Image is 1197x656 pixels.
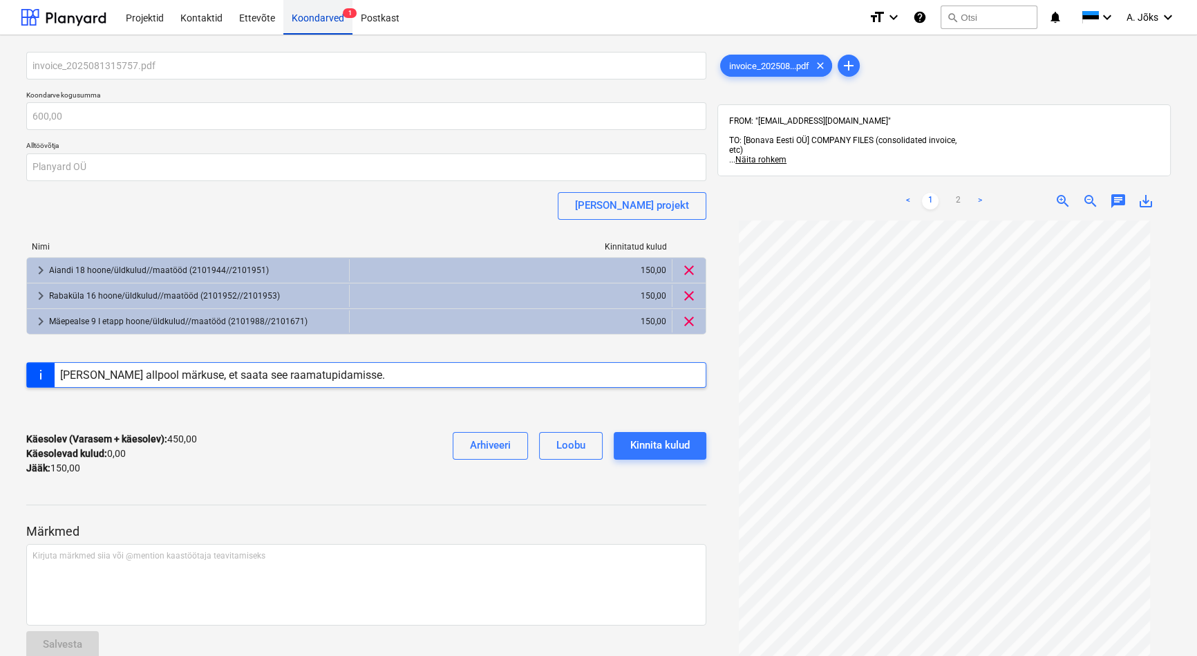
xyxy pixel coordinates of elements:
span: FROM: "[EMAIL_ADDRESS][DOMAIN_NAME]" [729,116,891,126]
p: Märkmed [26,523,706,540]
i: keyboard_arrow_down [1160,9,1176,26]
a: Previous page [900,193,916,209]
span: zoom_out [1082,193,1099,209]
div: Aiandi 18 hoone/üldkulud//maatööd (2101944//2101951) [49,259,343,281]
strong: Käesolevad kulud : [26,448,107,459]
span: keyboard_arrow_right [32,262,49,279]
strong: Käesolev (Varasem + käesolev) : [26,433,167,444]
span: chat [1110,193,1127,209]
span: A. Jõks [1127,12,1158,23]
button: [PERSON_NAME] projekt [558,192,706,220]
p: 450,00 [26,432,197,447]
div: Nimi [26,242,350,252]
p: 150,00 [26,461,80,476]
div: [PERSON_NAME] projekt [575,196,689,214]
span: zoom_in [1055,193,1071,209]
div: invoice_202508...pdf [720,55,832,77]
div: Mäepealse 9 I etapp hoone/üldkulud//maatööd (2101988//2101671) [49,310,343,332]
span: clear [812,57,829,74]
span: TO: [Bonava Eesti OÜ] COMPANY FILES (consolidated invoice, [729,135,956,145]
p: Alltöövõtja [26,141,706,153]
i: keyboard_arrow_down [885,9,902,26]
span: Näita rohkem [735,155,786,165]
div: Rabaküla 16 hoone/üldkulud//maatööd (2101952//2101953) [49,285,343,307]
button: Arhiveeri [453,432,528,460]
div: 150,00 [355,259,666,281]
a: Page 1 is your current page [922,193,939,209]
button: Kinnita kulud [614,432,706,460]
span: ... [729,155,786,165]
div: Arhiveeri [470,436,511,454]
iframe: Chat Widget [1128,590,1197,656]
span: save_alt [1138,193,1154,209]
i: Abikeskus [913,9,927,26]
span: clear [681,313,697,330]
div: 150,00 [355,285,666,307]
span: etc) [729,145,743,155]
span: add [840,57,857,74]
span: keyboard_arrow_right [32,313,49,330]
span: clear [681,262,697,279]
input: Koondarve nimi [26,52,706,79]
i: format_size [869,9,885,26]
div: Kinnitatud kulud [350,242,673,252]
button: Otsi [941,6,1037,29]
p: Koondarve kogusumma [26,91,706,102]
a: Page 2 [950,193,966,209]
i: keyboard_arrow_down [1099,9,1115,26]
span: search [947,12,958,23]
a: Next page [972,193,988,209]
span: 1 [343,8,357,18]
button: Loobu [539,432,603,460]
p: 0,00 [26,447,126,461]
span: clear [681,288,697,304]
input: Koondarve kogusumma [26,102,706,130]
input: Alltöövõtja [26,153,706,181]
span: invoice_202508...pdf [721,61,818,71]
div: Kinnita kulud [630,436,690,454]
div: 150,00 [355,310,666,332]
strong: Jääk : [26,462,50,474]
div: Loobu [556,436,585,454]
i: notifications [1048,9,1062,26]
div: [PERSON_NAME] allpool märkuse, et saata see raamatupidamisse. [60,368,385,382]
span: keyboard_arrow_right [32,288,49,304]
